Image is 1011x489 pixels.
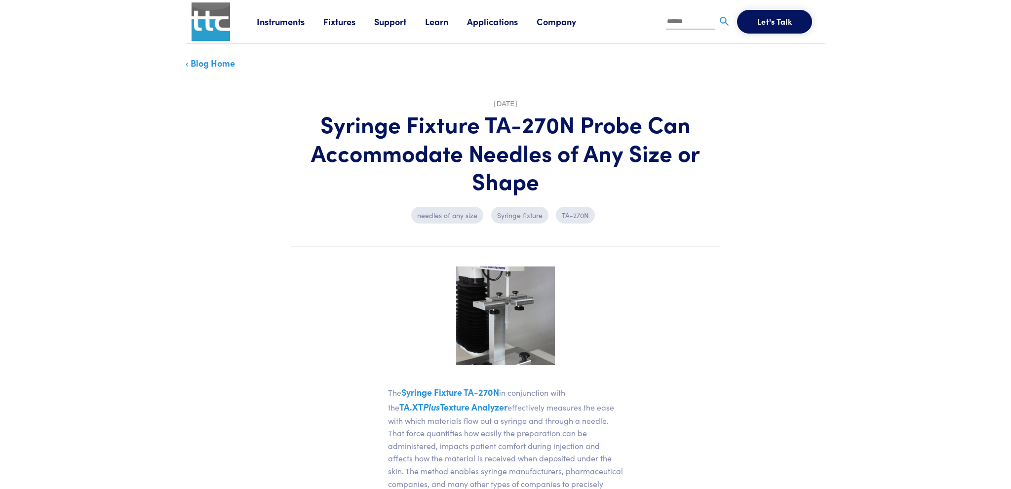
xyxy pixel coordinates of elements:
a: Syringe Fixture TA-270N [401,386,499,398]
p: needles of any size [411,207,483,224]
a: Fixtures [323,15,374,28]
time: [DATE] [494,100,517,108]
em: Plus [423,401,440,413]
a: Instruments [257,15,323,28]
p: TA-270N [556,207,595,224]
h1: Syringe Fixture TA-270N Probe Can Accommodate Needles of Any Size or Shape [291,110,720,195]
a: Company [537,15,595,28]
p: Syringe fixture [491,207,548,224]
a: Support [374,15,425,28]
img: ttc_logo_1x1_v1.0.png [192,2,230,41]
a: Applications [467,15,537,28]
a: TA.XTPlusTexture Analyzer [399,401,507,413]
a: Learn [425,15,467,28]
a: ‹ Blog Home [186,57,235,69]
button: Let's Talk [737,10,812,34]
